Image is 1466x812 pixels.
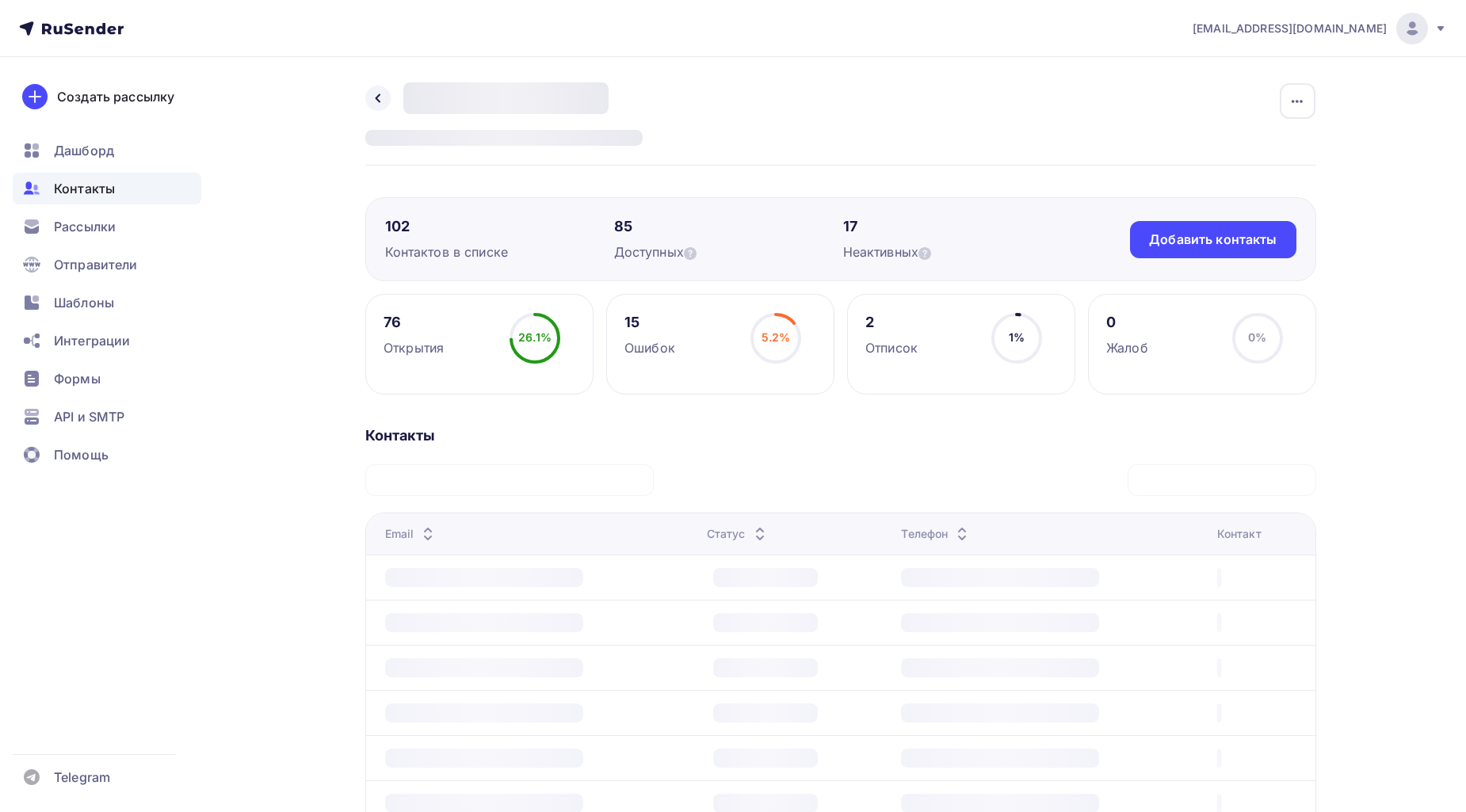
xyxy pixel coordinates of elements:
div: Неактивных [843,242,1072,261]
span: Telegram [54,768,110,787]
div: Создать рассылку [57,87,174,106]
a: Дашборд [13,135,201,166]
div: Доступных [614,242,843,261]
a: Формы [13,363,201,395]
span: API и SMTP [54,407,124,426]
div: Контактов в списке [385,242,614,261]
a: [EMAIL_ADDRESS][DOMAIN_NAME] [1193,13,1447,44]
div: Отписок [865,338,918,357]
div: Статус [707,526,769,542]
span: Интеграции [54,331,130,350]
div: Телефон [901,526,972,542]
div: Контакт [1217,526,1262,542]
div: 2 [865,313,918,332]
div: Контакты [365,426,1316,445]
div: Ошибок [624,338,675,357]
span: Шаблоны [54,293,114,312]
span: Рассылки [54,217,116,236]
div: 0 [1106,313,1148,332]
div: Открытия [384,338,444,357]
span: [EMAIL_ADDRESS][DOMAIN_NAME] [1193,21,1387,36]
span: Отправители [54,255,138,274]
div: 15 [624,313,675,332]
a: Шаблоны [13,287,201,318]
div: Добавить контакты [1149,231,1277,249]
span: Дашборд [54,141,114,160]
div: 85 [614,217,843,236]
div: 76 [384,313,444,332]
a: Рассылки [13,211,201,242]
span: Помощь [54,445,109,464]
span: 5.2% [762,330,791,344]
a: Контакты [13,173,201,204]
div: Email [385,526,438,542]
div: 102 [385,217,614,236]
span: 26.1% [518,330,552,344]
span: 0% [1248,330,1266,344]
span: Формы [54,369,101,388]
div: Жалоб [1106,338,1148,357]
a: Отправители [13,249,201,280]
span: Контакты [54,179,115,198]
span: 1% [1009,330,1025,344]
div: 17 [843,217,1072,236]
